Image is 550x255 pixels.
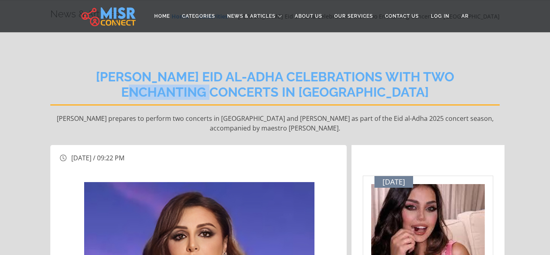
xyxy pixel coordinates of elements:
[81,6,135,26] img: main.misr_connect
[71,153,124,162] span: [DATE] / 09:22 PM
[221,8,289,24] a: News & Articles
[383,178,405,187] span: [DATE]
[50,114,500,133] p: [PERSON_NAME] prepares to perform two concerts in [GEOGRAPHIC_DATA] and [PERSON_NAME] as part of ...
[227,12,275,20] span: News & Articles
[328,8,379,24] a: Our Services
[379,8,425,24] a: Contact Us
[176,8,221,24] a: Categories
[289,8,328,24] a: About Us
[455,8,475,24] a: AR
[425,8,455,24] a: Log in
[148,8,176,24] a: Home
[50,69,500,106] h2: [PERSON_NAME] Eid al-Adha Celebrations with Two Enchanting Concerts in [GEOGRAPHIC_DATA]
